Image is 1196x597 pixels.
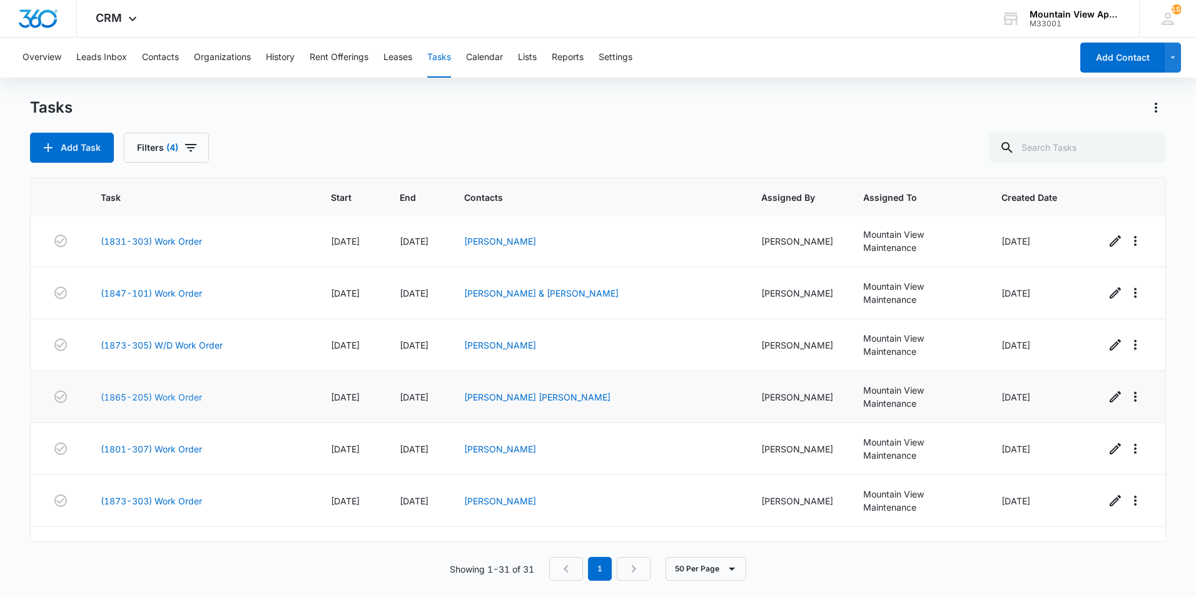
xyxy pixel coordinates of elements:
button: Leases [383,38,412,78]
a: [PERSON_NAME] [464,444,536,454]
span: [DATE] [331,444,360,454]
a: [PERSON_NAME] [464,236,536,247]
a: (1847-101) Work Order [101,287,202,300]
input: Search Tasks [990,133,1166,163]
div: [PERSON_NAME] [761,390,833,404]
span: Assigned By [761,191,815,204]
div: Mountain View Maintenance [863,228,971,254]
div: [PERSON_NAME] [761,287,833,300]
span: 158 [1172,4,1182,14]
button: Lists [518,38,537,78]
span: [DATE] [400,444,428,454]
a: [PERSON_NAME] [464,340,536,350]
button: History [266,38,295,78]
div: Mountain View Maintenance [863,487,971,514]
span: [DATE] [400,236,428,247]
span: End [400,191,416,204]
div: [PERSON_NAME] [761,339,833,352]
a: [PERSON_NAME] [464,496,536,506]
a: (1865-205) Work Order [101,390,202,404]
span: [DATE] [331,392,360,402]
span: Created Date [1001,191,1057,204]
span: [DATE] [400,288,428,298]
span: Task [101,191,283,204]
div: Mountain View Maintenance [863,280,971,306]
span: [DATE] [1001,496,1030,506]
span: (4) [166,143,178,152]
span: [DATE] [1001,444,1030,454]
div: account id [1030,19,1121,28]
button: Filters(4) [124,133,209,163]
span: [DATE] [331,236,360,247]
a: (1801-307) Work Order [101,442,202,456]
a: [PERSON_NAME] & [PERSON_NAME] [464,288,619,298]
button: Actions [1146,98,1166,118]
div: [PERSON_NAME] [761,235,833,248]
span: [DATE] [331,288,360,298]
span: [DATE] [1001,288,1030,298]
span: [DATE] [1001,340,1030,350]
span: [DATE] [331,340,360,350]
button: Organizations [194,38,251,78]
span: Contacts [464,191,714,204]
button: Add Contact [1080,43,1165,73]
button: Leads Inbox [76,38,127,78]
span: [DATE] [400,392,428,402]
a: (1873-303) Work Order [101,494,202,508]
nav: Pagination [549,557,651,581]
button: Rent Offerings [310,38,368,78]
span: Assigned To [863,191,953,204]
button: Contacts [142,38,179,78]
div: Mountain View Maintenance [863,436,971,462]
button: Add Task [30,133,114,163]
span: [DATE] [400,496,428,506]
em: 1 [588,557,612,581]
div: Mountain View Maintenance [863,332,971,358]
button: Tasks [427,38,451,78]
span: [DATE] [1001,236,1030,247]
span: [DATE] [1001,392,1030,402]
div: notifications count [1172,4,1182,14]
a: [PERSON_NAME] [PERSON_NAME] [464,392,611,402]
div: account name [1030,9,1121,19]
a: (1873-305) W/D Work Order [101,339,223,352]
button: Reports [552,38,584,78]
h1: Tasks [30,98,73,117]
button: Settings [599,38,632,78]
button: Overview [23,38,61,78]
span: CRM [96,11,122,24]
span: [DATE] [400,340,428,350]
div: [PERSON_NAME] [761,494,833,508]
div: Mountain View Maintenance [863,384,971,410]
p: Showing 1-31 of 31 [450,563,534,576]
button: 50 Per Page [666,557,746,581]
div: Mountain View Maintenance [863,539,971,566]
div: [PERSON_NAME] [761,442,833,456]
span: [DATE] [331,496,360,506]
span: Start [331,191,352,204]
button: Calendar [466,38,503,78]
a: (1831-303) Work Order [101,235,202,248]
